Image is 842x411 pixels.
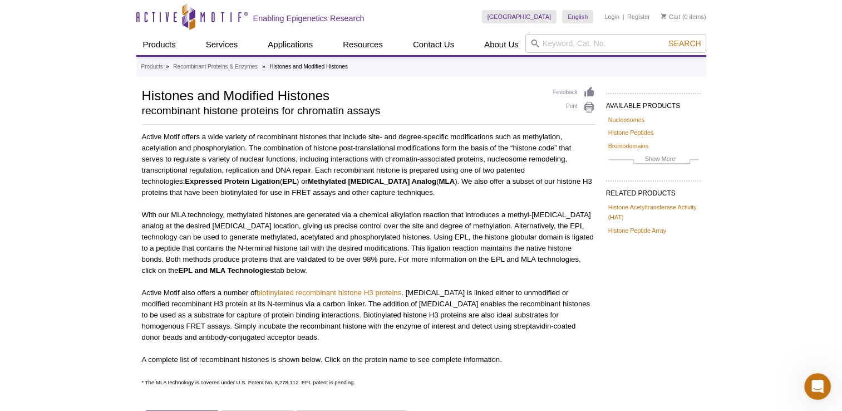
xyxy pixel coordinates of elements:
[608,202,698,222] a: Histone Acetyltransferase Activity (HAT)
[608,128,654,138] a: Histone Peptides
[665,38,704,48] button: Search
[261,34,319,55] a: Applications
[142,106,542,116] h2: recombinant histone proteins for chromatin assays
[141,62,163,72] a: Products
[269,63,348,70] li: Histones and Modified Histones
[608,154,698,167] a: Show More
[661,13,666,19] img: Your Cart
[262,63,265,70] li: »
[477,34,525,55] a: About Us
[661,10,706,23] li: (0 items)
[142,287,595,343] p: Active Motif also offers a number of . [MEDICAL_DATA] is linked either to unmodified or modified ...
[142,131,595,198] p: Active Motif offers a wide variety of recombinant histones that include site- and degree-specific...
[608,115,644,125] a: Nucleosomes
[623,10,624,23] li: |
[606,93,701,113] h2: AVAILABLE PRODUCTS
[185,177,280,185] strong: Expressed Protein Ligation
[142,354,595,365] p: A complete list of recombinant histones is shown below. Click on the protein name to see complete...
[525,34,706,53] input: Keyword, Cat. No.
[257,288,401,297] a: biotinylated recombinant histone H3 proteins
[604,13,619,21] a: Login
[142,379,355,385] span: * The MLA technology is covered under U.S. Patent No. 8,278,112. EPL patent is pending.
[142,86,542,103] h1: Histones and Modified Histones
[661,13,681,21] a: Cart
[553,101,595,114] a: Print
[282,177,297,185] strong: EPL
[308,177,436,185] strong: Methylated [MEDICAL_DATA] Analog
[562,10,593,23] a: English
[482,10,557,23] a: [GEOGRAPHIC_DATA]
[627,13,650,21] a: Register
[199,34,245,55] a: Services
[439,177,455,185] strong: MLA
[606,180,701,200] h2: RELATED PRODUCTS
[804,373,831,400] iframe: Intercom live chat
[173,62,258,72] a: Recombinant Proteins & Enzymes
[406,34,461,55] a: Contact Us
[336,34,390,55] a: Resources
[253,13,365,23] h2: Enabling Epigenetics Research
[608,226,666,236] a: Histone Peptide Array
[608,141,649,151] a: Bromodomains
[178,266,274,275] strong: EPL and MLA Technologies
[166,63,169,70] li: »
[136,34,183,55] a: Products
[142,209,595,276] p: With our MLA technology, methylated histones are generated via a chemical alkylation reaction tha...
[553,86,595,99] a: Feedback
[668,39,701,48] span: Search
